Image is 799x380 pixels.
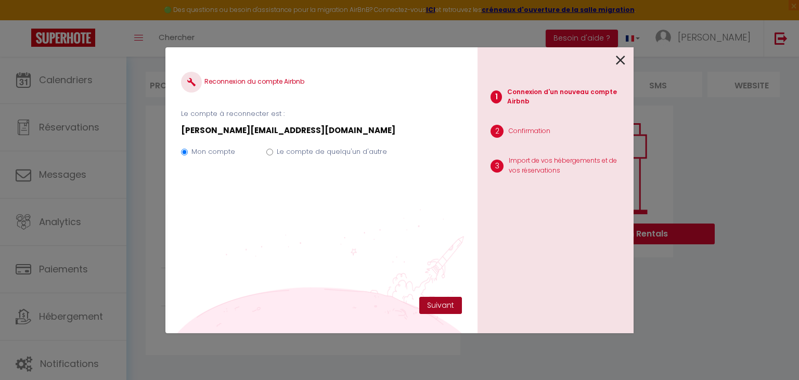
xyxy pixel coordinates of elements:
button: Ouvrir le widget de chat LiveChat [8,4,40,35]
p: Confirmation [509,126,550,136]
button: Suivant [419,297,462,315]
h4: Reconnexion du compte Airbnb [181,72,462,93]
span: 3 [491,160,504,173]
p: Import de vos hébergements et de vos réservations [509,156,625,176]
span: 2 [491,125,504,138]
p: Connexion d'un nouveau compte Airbnb [507,87,625,107]
label: Mon compte [191,147,235,157]
span: 1 [491,90,502,103]
label: Le compte de quelqu'un d'autre [277,147,387,157]
p: [PERSON_NAME][EMAIL_ADDRESS][DOMAIN_NAME] [181,124,462,137]
p: Le compte à reconnecter est : [181,109,462,119]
